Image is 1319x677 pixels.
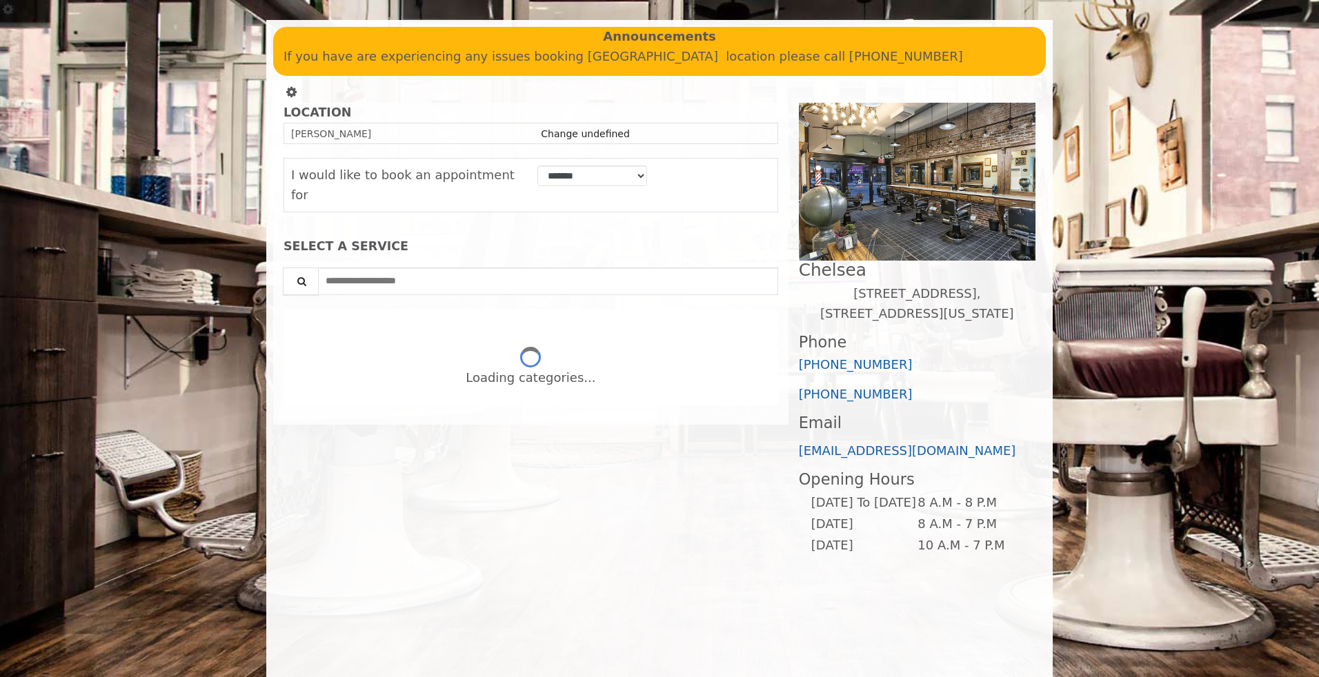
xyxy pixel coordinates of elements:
span: [PERSON_NAME] [291,128,371,139]
h2: Chelsea [799,261,1035,279]
p: [STREET_ADDRESS],[STREET_ADDRESS][US_STATE] [799,284,1035,324]
span: I would like to book an appointment for [291,168,515,202]
td: 8 A.M - 7 P.M [917,514,1024,535]
b: Announcements [603,27,716,47]
td: 8 A.M - 8 P.M [917,492,1024,514]
p: If you have are experiencing any issues booking [GEOGRAPHIC_DATA] location please call [PHONE_NUM... [284,47,1035,67]
b: LOCATION [284,105,351,119]
div: SELECT A SERVICE [284,240,778,253]
td: 10 A.M - 7 P.M [917,535,1024,556]
td: [DATE] To [DATE] [811,492,917,514]
a: [PHONE_NUMBER] [799,387,913,401]
button: Service Search [283,267,319,295]
td: [DATE] [811,535,917,556]
h3: Opening Hours [799,471,1035,488]
a: [EMAIL_ADDRESS][DOMAIN_NAME] [799,443,1016,458]
td: [DATE] [811,514,917,535]
a: Change undefined [541,128,630,139]
div: Loading categories... [466,368,595,388]
a: [PHONE_NUMBER] [799,357,913,372]
h3: Phone [799,334,1035,351]
h3: Email [799,414,1035,432]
